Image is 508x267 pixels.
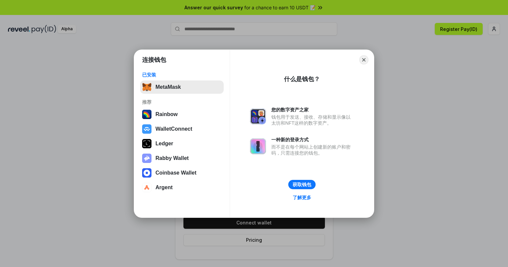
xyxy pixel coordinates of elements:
div: 推荐 [142,99,222,105]
button: Rainbow [140,108,224,121]
div: 什么是钱包？ [284,75,320,83]
button: MetaMask [140,80,224,94]
button: Argent [140,181,224,194]
div: Ledger [155,141,173,147]
div: Rabby Wallet [155,155,189,161]
div: Coinbase Wallet [155,170,196,176]
div: 您的数字资产之家 [271,107,354,113]
div: MetaMask [155,84,181,90]
div: Argent [155,185,173,191]
img: svg+xml,%3Csvg%20xmlns%3D%22http%3A%2F%2Fwww.w3.org%2F2000%2Fsvg%22%20fill%3D%22none%22%20viewBox... [250,138,266,154]
div: 获取钱包 [293,182,311,188]
img: svg+xml,%3Csvg%20xmlns%3D%22http%3A%2F%2Fwww.w3.org%2F2000%2Fsvg%22%20width%3D%2228%22%20height%3... [142,139,151,148]
div: WalletConnect [155,126,192,132]
button: Rabby Wallet [140,152,224,165]
div: 钱包用于发送、接收、存储和显示像以太坊和NFT这样的数字资产。 [271,114,354,126]
a: 了解更多 [289,193,315,202]
button: 获取钱包 [288,180,316,189]
img: svg+xml,%3Csvg%20width%3D%2228%22%20height%3D%2228%22%20viewBox%3D%220%200%2028%2028%22%20fill%3D... [142,168,151,178]
img: svg+xml,%3Csvg%20width%3D%2228%22%20height%3D%2228%22%20viewBox%3D%220%200%2028%2028%22%20fill%3D... [142,183,151,192]
button: WalletConnect [140,122,224,136]
img: svg+xml,%3Csvg%20width%3D%2228%22%20height%3D%2228%22%20viewBox%3D%220%200%2028%2028%22%20fill%3D... [142,124,151,134]
img: svg+xml,%3Csvg%20xmlns%3D%22http%3A%2F%2Fwww.w3.org%2F2000%2Fsvg%22%20fill%3D%22none%22%20viewBox... [250,108,266,124]
img: svg+xml,%3Csvg%20width%3D%22120%22%20height%3D%22120%22%20viewBox%3D%220%200%20120%20120%22%20fil... [142,110,151,119]
div: 一种新的登录方式 [271,137,354,143]
button: Coinbase Wallet [140,166,224,180]
h1: 连接钱包 [142,56,166,64]
img: svg+xml,%3Csvg%20xmlns%3D%22http%3A%2F%2Fwww.w3.org%2F2000%2Fsvg%22%20fill%3D%22none%22%20viewBox... [142,154,151,163]
div: Rainbow [155,111,178,117]
img: svg+xml,%3Csvg%20fill%3D%22none%22%20height%3D%2233%22%20viewBox%3D%220%200%2035%2033%22%20width%... [142,82,151,92]
button: Ledger [140,137,224,150]
div: 而不是在每个网站上创建新的账户和密码，只需连接您的钱包。 [271,144,354,156]
div: 了解更多 [293,195,311,200]
div: 已安装 [142,72,222,78]
button: Close [359,55,369,65]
